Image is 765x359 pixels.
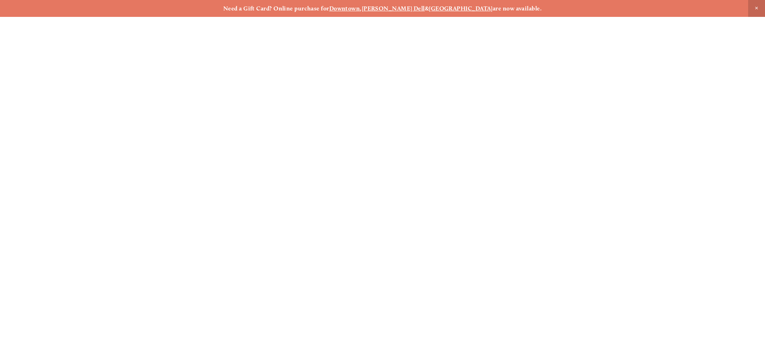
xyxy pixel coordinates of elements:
[493,5,542,12] strong: are now available.
[360,5,361,12] strong: ,
[223,5,329,12] strong: Need a Gift Card? Online purchase for
[362,5,425,12] a: [PERSON_NAME] Dell
[429,5,493,12] a: [GEOGRAPHIC_DATA]
[329,5,360,12] a: Downtown
[425,5,429,12] strong: &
